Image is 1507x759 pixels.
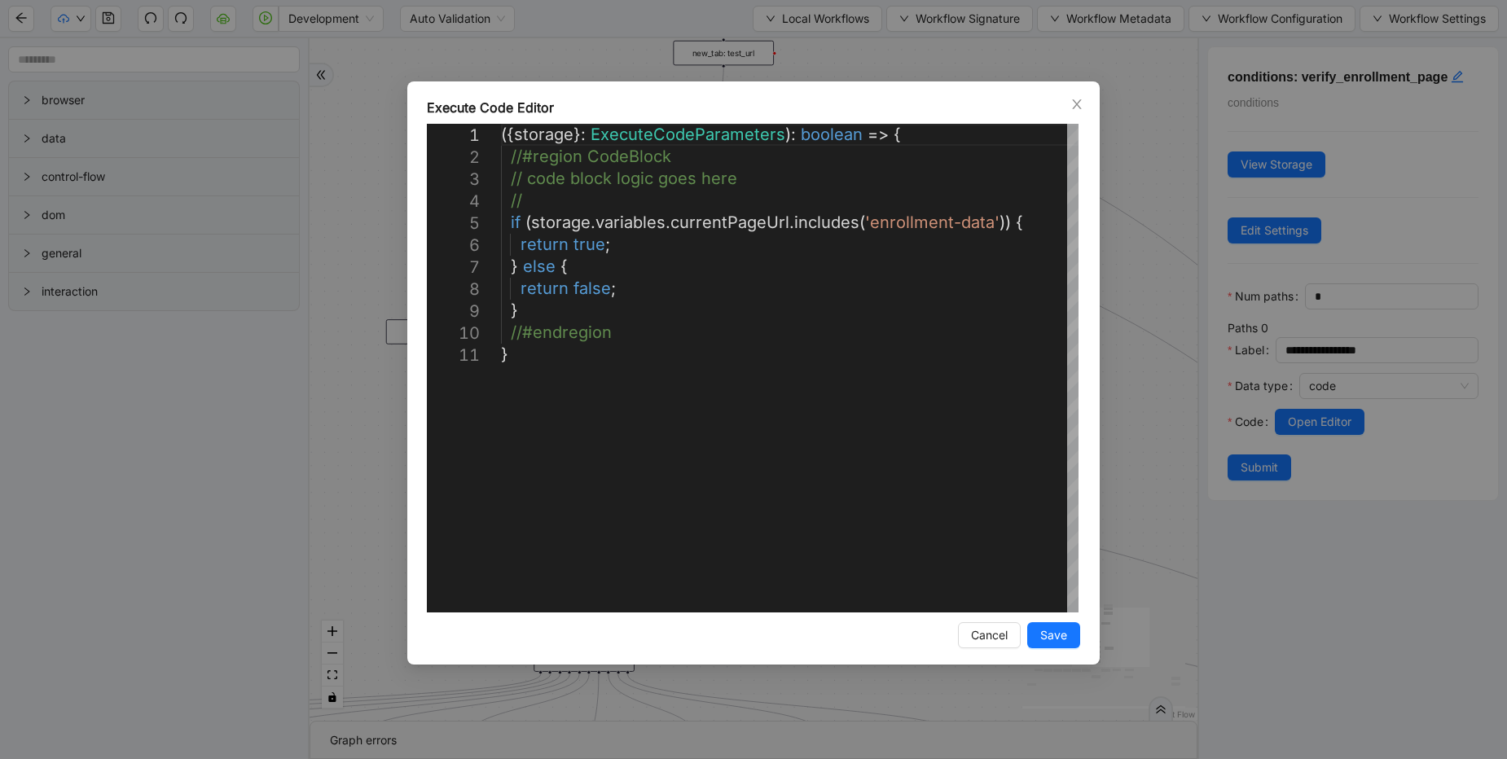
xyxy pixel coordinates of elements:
[868,125,889,144] span: =>
[523,257,556,276] span: else
[525,213,531,232] span: (
[605,235,610,254] span: ;
[573,279,611,298] span: false
[511,191,522,210] span: //
[427,322,480,344] div: 10
[1070,98,1083,111] span: close
[1016,213,1023,232] span: {
[514,125,573,144] span: storage
[1068,95,1086,113] button: Close
[1027,622,1080,648] button: Save
[427,191,480,213] div: 4
[794,213,859,232] span: includes
[511,169,737,188] span: // code block logic goes here
[785,125,796,144] span: ):
[427,147,480,169] div: 2
[511,301,518,320] span: }
[894,125,901,144] span: {
[501,125,514,144] span: ({
[511,257,518,276] span: }
[573,235,605,254] span: true
[501,124,502,125] textarea: Editor content;Press Alt+F1 for Accessibility Options.
[427,344,480,366] div: 11
[1000,213,1011,232] span: ))
[670,213,789,232] span: currentPageUrl
[511,322,612,342] span: //#endregion
[427,301,480,322] div: 9
[427,169,480,191] div: 3
[591,213,595,232] span: .
[591,125,785,144] span: ExecuteCodeParameters
[666,213,670,232] span: .
[560,257,568,276] span: {
[521,235,569,254] span: return
[511,213,521,232] span: if
[521,279,569,298] span: return
[427,125,480,147] div: 1
[611,279,616,298] span: ;
[427,98,1080,117] div: Execute Code Editor
[801,125,863,144] span: boolean
[427,257,480,279] div: 7
[595,213,666,232] span: variables
[427,235,480,257] div: 6
[1040,626,1067,644] span: Save
[958,622,1021,648] button: Cancel
[427,279,480,301] div: 8
[971,626,1008,644] span: Cancel
[573,125,586,144] span: }:
[789,213,794,232] span: .
[427,213,480,235] div: 5
[501,344,508,364] span: }
[511,147,671,166] span: //#region CodeBlock
[865,213,1000,232] span: 'enrollment-data'
[531,213,591,232] span: storage
[859,213,865,232] span: (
